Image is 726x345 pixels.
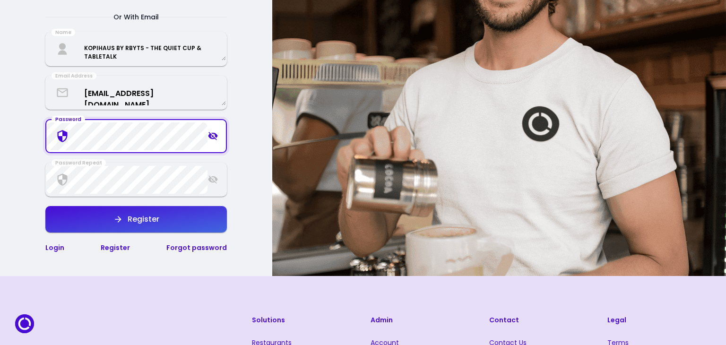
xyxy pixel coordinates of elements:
[46,80,226,105] textarea: [EMAIL_ADDRESS][DOMAIN_NAME]
[166,243,227,252] a: Forgot password
[123,216,159,223] div: Register
[52,116,85,123] div: Password
[52,72,96,80] div: Email Address
[45,206,227,233] button: Register
[46,38,226,60] textarea: KOPIHAUS BY RBYTS - THE QUIET CUP & TABLETALK
[52,29,75,36] div: Name
[102,11,170,23] span: Or With Email
[607,314,711,326] h3: Legal
[371,314,474,326] h3: Admin
[52,159,106,167] div: Password Repeat
[252,314,355,326] h3: Solutions
[45,243,64,252] a: Login
[489,314,593,326] h3: Contact
[101,243,130,252] a: Register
